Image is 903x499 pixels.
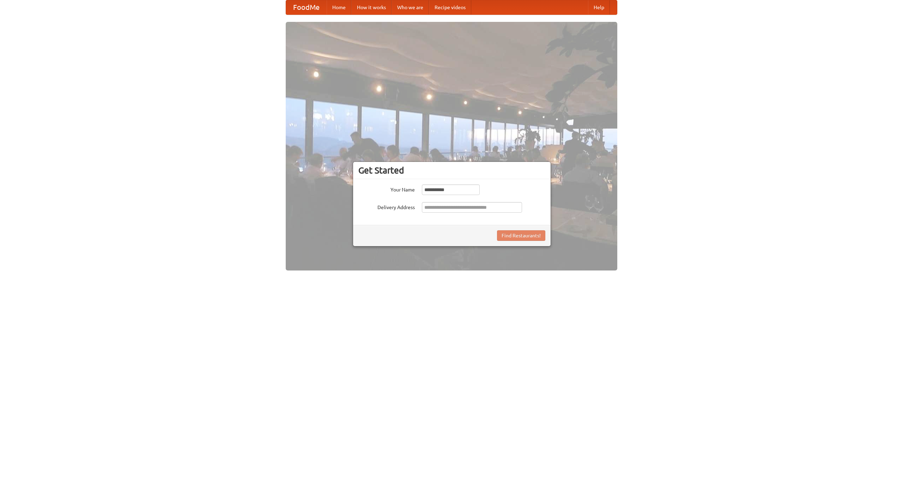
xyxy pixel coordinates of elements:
h3: Get Started [358,165,545,176]
a: Who we are [392,0,429,14]
a: Help [588,0,610,14]
a: How it works [351,0,392,14]
label: Your Name [358,184,415,193]
a: FoodMe [286,0,327,14]
a: Recipe videos [429,0,471,14]
a: Home [327,0,351,14]
label: Delivery Address [358,202,415,211]
button: Find Restaurants! [497,230,545,241]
